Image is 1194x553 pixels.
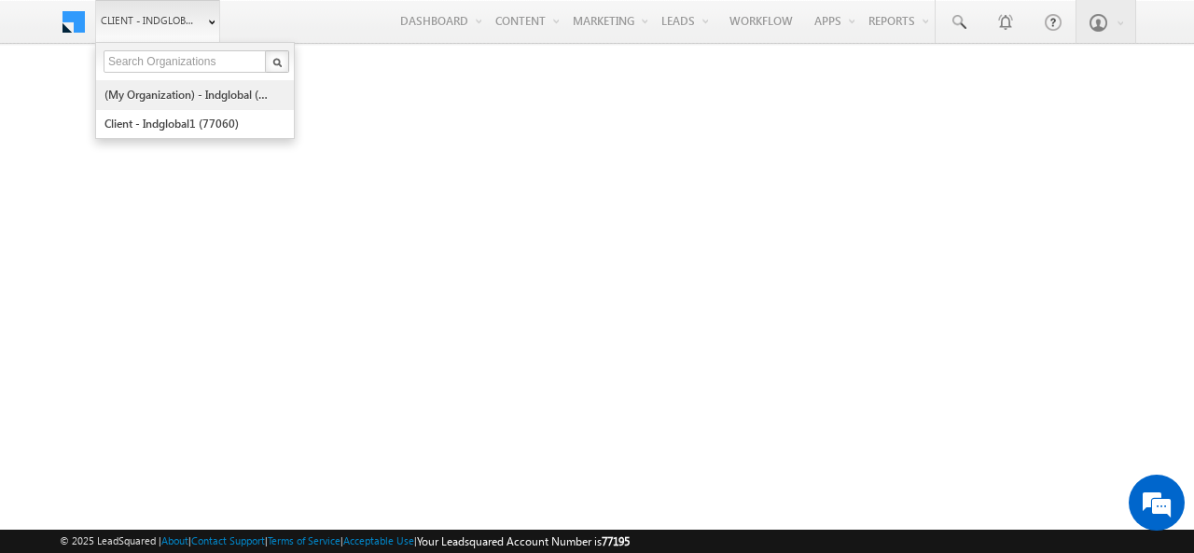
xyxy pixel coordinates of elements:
a: About [161,534,188,546]
a: Contact Support [191,534,265,546]
img: d_60004797649_company_0_60004797649 [32,98,78,122]
span: 77195 [602,534,630,548]
span: Client - indglobal2 (77195) [101,11,199,30]
span: Your Leadsquared Account Number is [417,534,630,548]
a: Acceptable Use [343,534,414,546]
div: Minimize live chat window [306,9,351,54]
input: Search Organizations [104,50,268,73]
div: Chat with us now [97,98,313,122]
span: © 2025 LeadSquared | | | | | [60,532,630,550]
em: Start Chat [254,426,339,451]
a: Client - indglobal1 (77060) [104,109,274,138]
img: Search [272,58,282,67]
a: (My Organization) - indglobal (48060) [104,80,274,109]
a: Terms of Service [268,534,340,546]
textarea: Type your message and hit 'Enter' [24,173,340,412]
